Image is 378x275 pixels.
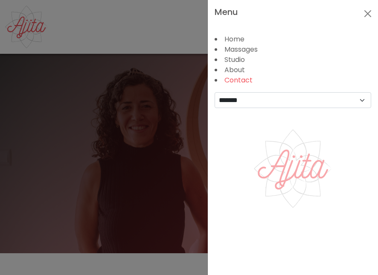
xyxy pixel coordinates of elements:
[215,7,238,17] h5: Menu
[224,55,245,64] a: Studio
[254,129,332,208] img: Logo
[224,34,244,44] a: Home
[224,65,245,75] a: About
[224,75,253,85] a: Contact
[361,7,375,20] button: Close
[224,44,258,54] a: Massages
